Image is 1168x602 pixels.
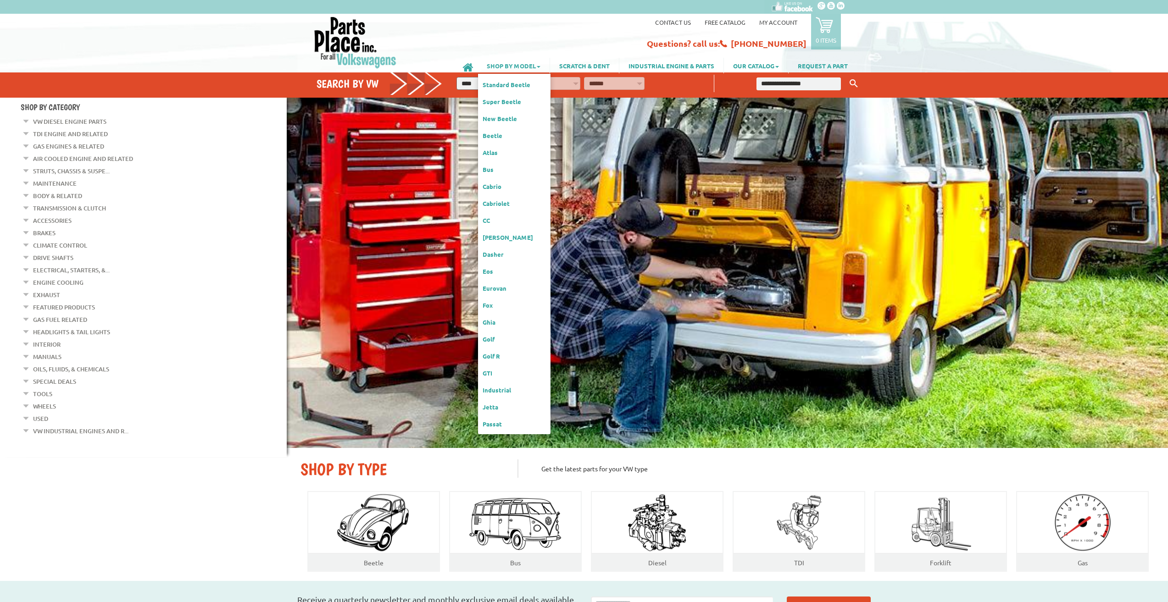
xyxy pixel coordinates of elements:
a: Passat [478,415,551,432]
a: Golf [478,331,551,348]
a: Bus [510,558,521,567]
a: INDUSTRIAL ENGINE & PARTS [619,58,723,73]
a: Eos [478,263,550,280]
h4: Search by VW [317,77,442,90]
a: Transmission & Clutch [33,202,106,214]
a: Fox [478,297,550,314]
a: Drive Shafts [33,252,73,264]
a: My Account [759,18,797,26]
img: First slide [900x500] [287,98,1168,448]
a: Engine Cooling [33,276,83,288]
a: Beetle [478,127,550,144]
a: Golf R [478,348,550,365]
a: Contact us [655,18,691,26]
h4: Shop By Category [21,102,287,112]
a: Phaeton [478,432,550,449]
img: TDI [769,492,829,553]
a: Exhaust [33,289,60,301]
a: Eurovan [478,280,550,297]
a: Air Cooled Engine and Related [33,153,133,165]
a: Oils, Fluids, & Chemicals [33,363,109,375]
a: Gas [1078,558,1088,567]
img: Forklift [909,492,973,553]
a: Cabrio [478,178,550,195]
img: Gas [1046,492,1119,553]
a: Gas Engines & Related [33,140,104,152]
a: GTI [478,365,550,381]
img: Diesel [624,492,690,553]
a: Forklift [930,558,951,567]
a: Struts, Chassis & Suspe... [33,165,110,177]
a: Beetle [364,558,384,567]
a: Dasher [478,246,551,263]
a: CC [478,212,550,229]
a: Electrical, Starters, &... [33,264,110,276]
a: VW Industrial Engines and R... [33,425,128,437]
a: Diesel [648,558,667,567]
button: Keyword Search [847,76,861,91]
a: SHOP BY MODEL [478,58,550,73]
a: REQUEST A PART [789,58,857,73]
img: Parts Place Inc! [313,16,397,69]
a: Climate Control [33,239,87,251]
a: TDI Engine and Related [33,128,108,140]
p: 0 items [816,36,836,44]
a: Featured Products [33,301,95,313]
a: Industrial [478,381,550,398]
img: Bus [467,494,564,552]
a: Free Catalog [705,18,745,26]
a: SCRATCH & DENT [550,58,619,73]
a: Body & Related [33,190,82,202]
a: VW Diesel Engine Parts [33,116,106,127]
a: [PERSON_NAME] [478,229,550,246]
a: Interior [33,338,61,350]
a: Maintenance [33,177,77,189]
h2: SHOP BY TYPE [300,459,504,479]
a: OUR CATALOG [724,58,788,73]
a: Bus [478,161,551,178]
img: Beatle [328,492,420,553]
a: 0 items [811,14,841,50]
a: Tools [33,388,52,400]
a: Accessories [33,215,72,226]
a: Atlas [478,144,550,161]
p: Get the latest parts for your VW type [517,459,1154,478]
a: TDI [794,558,804,567]
a: Cabriolet [478,195,550,212]
a: Jetta [478,398,550,415]
a: Brakes [33,227,56,239]
a: Standard Beetle [478,76,551,93]
a: Used [33,413,48,425]
a: Manuals [33,351,61,363]
a: Wheels [33,400,56,412]
a: Ghia [478,314,550,331]
a: Super Beetle [478,93,550,110]
a: Headlights & Tail Lights [33,326,110,338]
a: Gas Fuel Related [33,314,87,326]
a: Special Deals [33,376,76,387]
a: New Beetle [478,110,550,127]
